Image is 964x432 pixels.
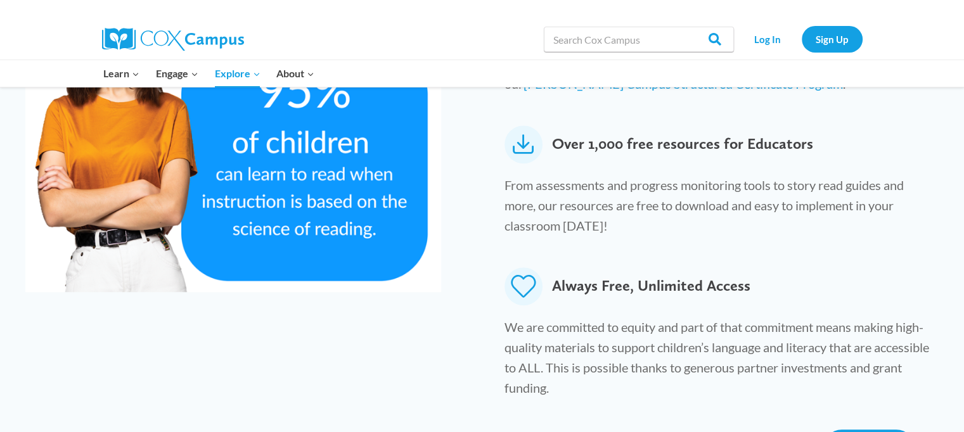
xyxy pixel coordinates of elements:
[552,125,813,163] span: Over 1,000 free resources for Educators
[802,26,863,52] a: Sign Up
[524,76,843,91] a: [PERSON_NAME] Campus Structured Certificate Program
[268,60,323,87] button: Child menu of About
[504,175,929,242] p: From assessments and progress monitoring tools to story read guides and more, our resources are f...
[96,60,323,87] nav: Primary Navigation
[740,26,863,52] nav: Secondary Navigation
[102,28,244,51] img: Cox Campus
[148,60,207,87] button: Child menu of Engage
[207,60,269,87] button: Child menu of Explore
[504,317,929,404] p: We are committed to equity and part of that commitment means making high-quality materials to sup...
[96,60,148,87] button: Child menu of Learn
[740,26,795,52] a: Log In
[552,267,750,305] span: Always Free, Unlimited Access
[544,27,734,52] input: Search Cox Campus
